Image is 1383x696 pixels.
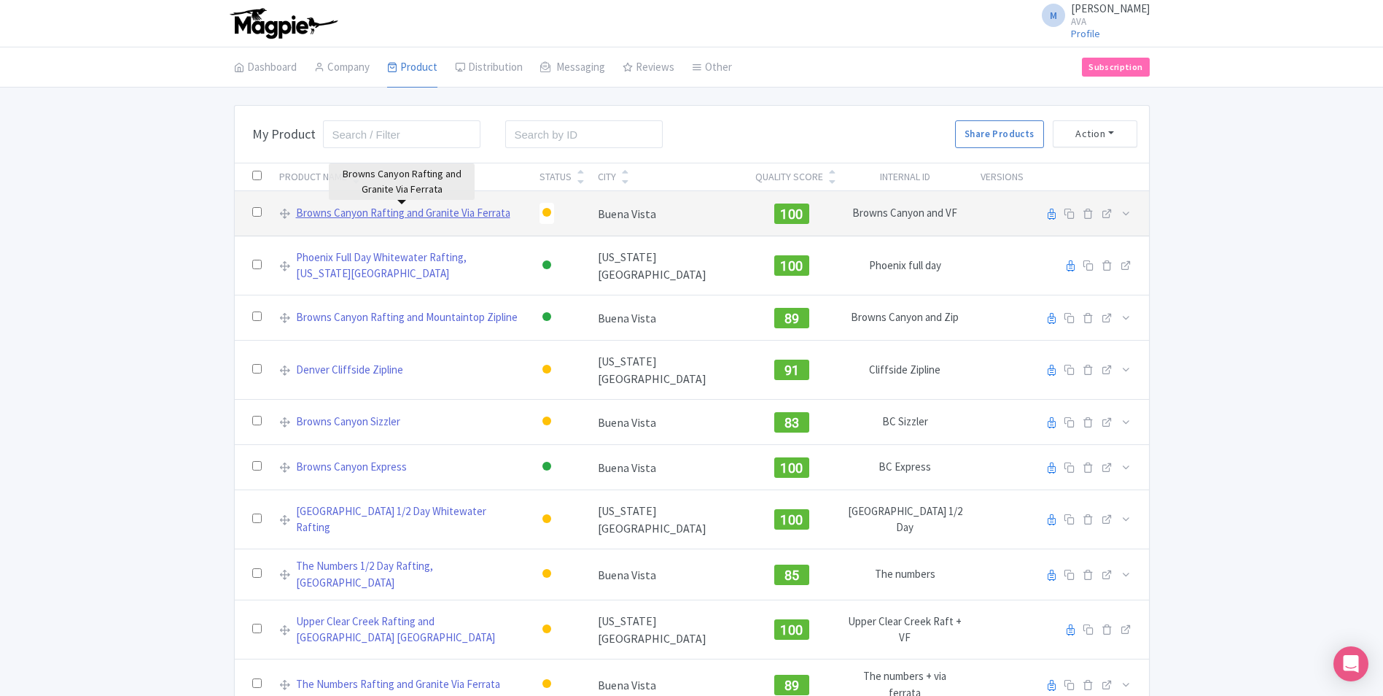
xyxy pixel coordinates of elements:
td: The numbers [838,549,973,600]
td: [US_STATE][GEOGRAPHIC_DATA] [589,600,747,660]
td: [GEOGRAPHIC_DATA] 1/2 Day [838,490,973,549]
span: 100 [780,622,803,638]
a: 89 [774,309,809,323]
div: Active [539,457,554,478]
a: 100 [774,621,809,635]
td: Browns Canyon and Zip [838,295,973,341]
th: Internal ID [838,163,973,191]
div: Building [539,674,554,695]
span: [PERSON_NAME] [1071,1,1150,15]
div: Building [539,203,554,224]
td: [US_STATE][GEOGRAPHIC_DATA] [589,341,747,400]
a: 91 [774,361,809,376]
a: 100 [774,511,809,525]
span: 100 [780,206,803,222]
div: Building [539,509,554,530]
div: Building [539,360,554,381]
span: M [1042,4,1065,27]
a: Browns Canyon Rafting and Mountaintop Zipline [296,309,518,326]
a: Other [692,47,732,88]
a: Reviews [623,47,674,88]
td: Buena Vista [589,295,747,341]
a: 100 [774,204,809,219]
td: BC Sizzler [838,400,973,445]
a: The Numbers 1/2 Day Rafting, [GEOGRAPHIC_DATA] [296,558,522,591]
td: Cliffside Zipline [838,341,973,400]
th: Versions [972,163,1032,191]
div: Active [539,255,554,277]
td: Browns Canyon and VF [838,191,973,236]
button: Action [1053,120,1137,147]
a: Distribution [455,47,523,88]
a: 100 [774,458,809,473]
div: Building [539,619,554,641]
a: The Numbers Rafting and Granite Via Ferrata [296,676,500,693]
td: Buena Vista [589,549,747,600]
span: 85 [784,568,800,583]
div: Product Name [279,169,347,185]
td: BC Express [838,445,973,490]
td: [US_STATE][GEOGRAPHIC_DATA] [589,236,747,295]
span: 100 [780,512,803,527]
div: Building [539,411,554,433]
a: Upper Clear Creek Rafting and [GEOGRAPHIC_DATA] [GEOGRAPHIC_DATA] [296,614,522,646]
div: City [598,169,616,185]
a: Company [314,47,370,88]
a: [GEOGRAPHIC_DATA] 1/2 Day Whitewater Rafting [296,503,522,536]
a: 83 [774,413,809,428]
td: Buena Vista [589,445,747,490]
div: Open Intercom Messenger [1333,646,1368,681]
a: Profile [1071,27,1100,40]
div: Status [539,169,572,185]
a: Subscription [1082,58,1149,77]
input: Search by ID [505,120,663,148]
span: 100 [780,460,803,476]
small: AVA [1071,17,1150,26]
span: 89 [784,678,800,693]
a: Dashboard [234,47,297,88]
td: Buena Vista [589,400,747,445]
h3: My Product [252,126,316,142]
img: logo-ab69f6fb50320c5b225c76a69d11143b.png [227,7,340,39]
td: Phoenix full day [838,236,973,295]
a: Phoenix Full Day Whitewater Rafting, [US_STATE][GEOGRAPHIC_DATA] [296,250,522,282]
a: 85 [774,565,809,580]
td: Upper Clear Creek Raft + VF [838,600,973,660]
td: Buena Vista [589,191,747,236]
a: Browns Canyon Express [296,459,407,476]
a: Messaging [540,47,605,88]
a: Product [387,47,437,88]
a: Share Products [955,120,1043,148]
span: 89 [784,311,800,326]
div: Active [539,307,554,328]
a: Browns Canyon Rafting and Granite Via Ferrata [296,205,510,222]
input: Search / Filter [323,120,481,148]
a: 89 [774,676,809,690]
span: 83 [784,415,800,430]
a: Browns Canyon Sizzler [296,414,400,430]
a: M [PERSON_NAME] AVA [1033,3,1150,26]
div: Quality Score [755,169,823,185]
div: Building [539,564,554,585]
div: Browns Canyon Rafting and Granite Via Ferrata [329,163,475,200]
span: 100 [780,258,803,274]
span: 91 [784,363,800,378]
a: Denver Cliffside Zipline [296,362,403,379]
td: [US_STATE][GEOGRAPHIC_DATA] [589,490,747,549]
a: 100 [774,257,809,271]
